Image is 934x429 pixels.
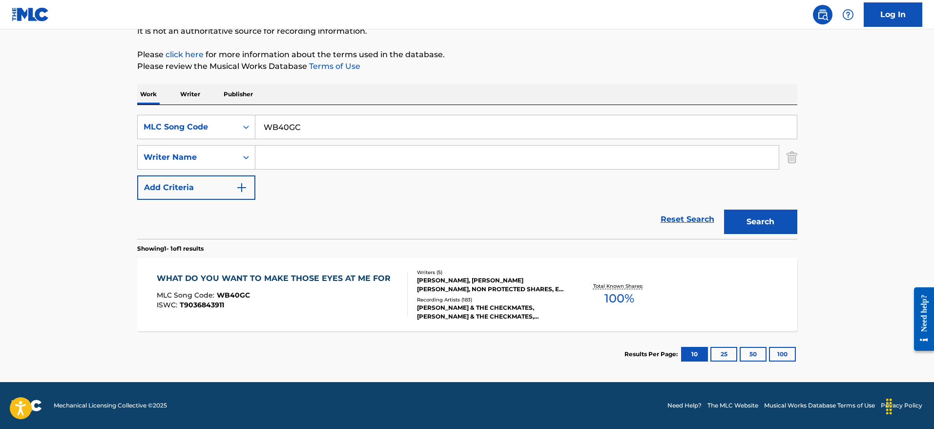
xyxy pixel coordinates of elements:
button: 100 [769,347,796,362]
p: Publisher [221,84,256,105]
p: Work [137,84,160,105]
a: Public Search [813,5,832,24]
img: MLC Logo [12,7,49,21]
p: Showing 1 - 1 of 1 results [137,244,204,253]
div: Help [838,5,858,24]
a: click here [166,50,204,59]
p: Please review the Musical Works Database [137,61,797,72]
iframe: Chat Widget [885,382,934,429]
div: [PERSON_NAME] & THE CHECKMATES, [PERSON_NAME] & THE CHECKMATES, [PERSON_NAME], [PERSON_NAME], [PE... [417,303,564,321]
div: Writer Name [144,151,231,163]
span: Mechanical Licensing Collective © 2025 [54,401,167,410]
a: WHAT DO YOU WANT TO MAKE THOSE EYES AT ME FORMLC Song Code:WB40GCISWC:T9036843911Writers (5)[PERS... [137,258,797,331]
button: Add Criteria [137,175,255,200]
p: Please for more information about the terms used in the database. [137,49,797,61]
a: Reset Search [656,209,719,230]
a: Musical Works Database Terms of Use [764,401,875,410]
button: Search [724,210,797,234]
div: Writers ( 5 ) [417,269,564,276]
div: Drag [881,392,897,421]
img: Delete Criterion [787,145,797,170]
iframe: Resource Center [907,280,934,359]
div: [PERSON_NAME], [PERSON_NAME] [PERSON_NAME], NON PROTECTED SHARES, E [PERSON_NAME], [PERSON_NAME] [417,276,564,294]
p: Results Per Page: [624,350,680,359]
div: MLC Song Code [144,121,231,133]
form: Search Form [137,115,797,239]
img: help [842,9,854,21]
div: WHAT DO YOU WANT TO MAKE THOSE EYES AT ME FOR [157,273,395,284]
p: Writer [177,84,203,105]
img: 9d2ae6d4665cec9f34b9.svg [236,182,248,193]
a: The MLC Website [707,401,758,410]
a: Log In [864,2,922,27]
span: WB40GC [217,291,250,300]
span: T9036843911 [180,300,224,309]
img: logo [12,400,42,411]
p: It is not an authoritative source for recording information. [137,25,797,37]
a: Terms of Use [307,62,360,71]
a: Need Help? [667,401,702,410]
button: 50 [740,347,767,362]
img: search [817,9,829,21]
p: Total Known Shares: [593,282,645,290]
button: 25 [710,347,737,362]
button: 10 [681,347,708,362]
div: Recording Artists ( 183 ) [417,296,564,303]
span: 100 % [604,290,634,307]
span: MLC Song Code : [157,291,217,300]
span: ISWC : [157,300,180,309]
a: Privacy Policy [881,401,922,410]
